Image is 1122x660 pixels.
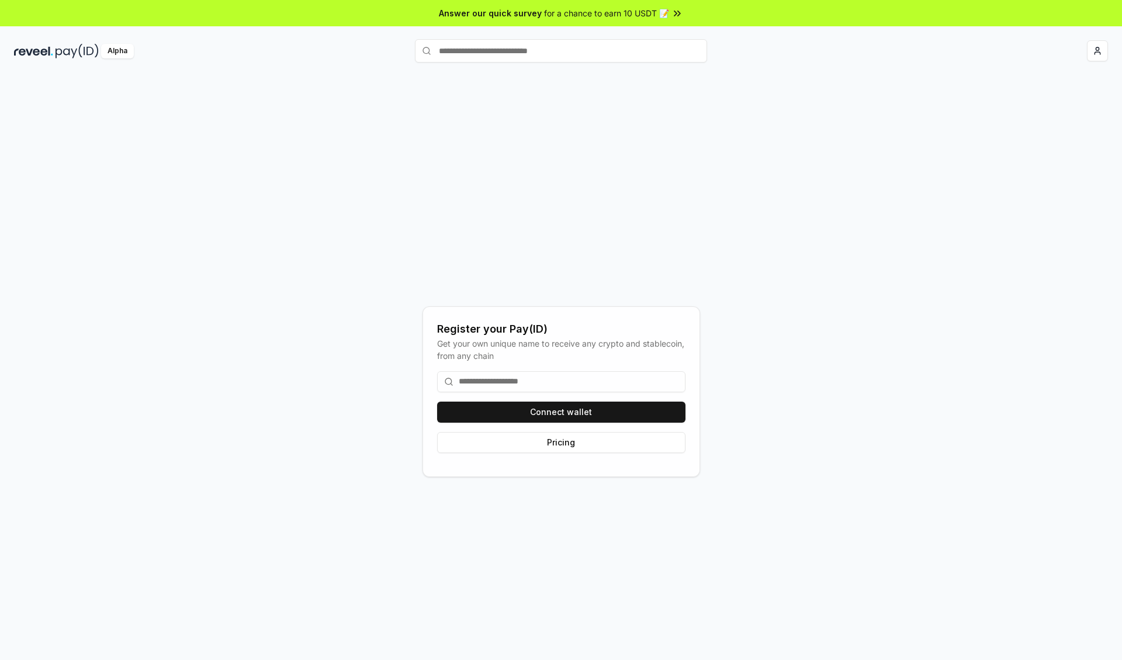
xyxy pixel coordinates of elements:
span: for a chance to earn 10 USDT 📝 [544,7,669,19]
button: Pricing [437,432,685,453]
img: pay_id [56,44,99,58]
div: Get your own unique name to receive any crypto and stablecoin, from any chain [437,337,685,362]
div: Alpha [101,44,134,58]
img: reveel_dark [14,44,53,58]
button: Connect wallet [437,402,685,423]
div: Register your Pay(ID) [437,321,685,337]
span: Answer our quick survey [439,7,542,19]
